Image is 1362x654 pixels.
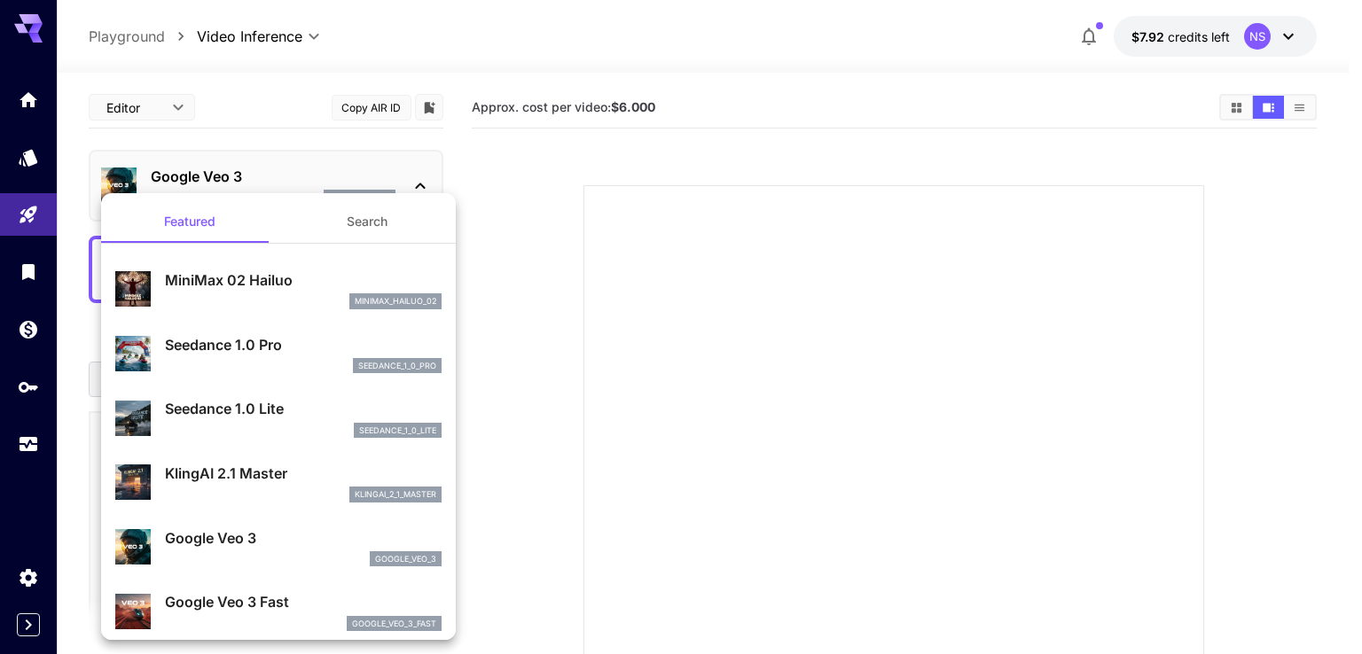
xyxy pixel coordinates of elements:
[165,591,442,612] p: Google Veo 3 Fast
[165,398,442,419] p: Seedance 1.0 Lite
[355,488,436,501] p: klingai_2_1_master
[358,360,436,372] p: seedance_1_0_pro
[165,527,442,549] p: Google Veo 3
[278,200,456,243] button: Search
[359,424,436,437] p: seedance_1_0_lite
[115,584,442,638] div: Google Veo 3 Fastgoogle_veo_3_fast
[165,334,442,355] p: Seedance 1.0 Pro
[115,455,442,510] div: KlingAI 2.1 Masterklingai_2_1_master
[115,520,442,574] div: Google Veo 3google_veo_3
[355,295,436,308] p: minimax_hailuo_02
[375,553,436,565] p: google_veo_3
[115,262,442,316] div: MiniMax 02 Hailuominimax_hailuo_02
[165,269,442,291] p: MiniMax 02 Hailuo
[115,391,442,445] div: Seedance 1.0 Liteseedance_1_0_lite
[101,200,278,243] button: Featured
[115,327,442,381] div: Seedance 1.0 Proseedance_1_0_pro
[352,618,436,630] p: google_veo_3_fast
[165,463,442,484] p: KlingAI 2.1 Master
